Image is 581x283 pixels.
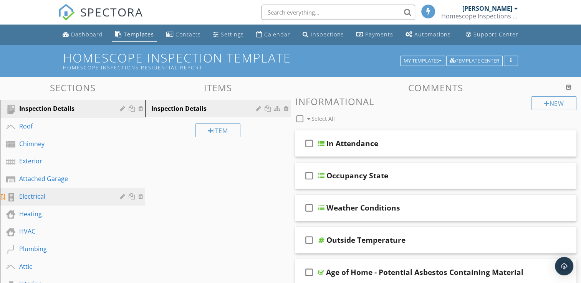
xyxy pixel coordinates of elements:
[446,56,503,66] button: Template Center
[19,244,109,253] div: Plumbing
[353,28,396,42] a: Payments
[365,31,393,38] div: Payments
[303,231,315,249] i: check_box_outline_blank
[60,28,106,42] a: Dashboard
[19,122,109,131] div: Roof
[19,209,109,219] div: Heating
[311,115,335,122] span: Select All
[446,57,503,64] a: Template Center
[19,104,109,113] div: Inspection Details
[303,263,315,281] i: check_box_outline_blank
[462,5,512,12] div: [PERSON_NAME]
[303,199,315,217] i: check_box_outline_blank
[58,10,143,26] a: SPECTORA
[300,28,347,42] a: Inspections
[555,257,573,275] div: Open Intercom Messenger
[195,123,241,137] div: Item
[400,56,445,66] button: My Templates
[63,51,518,71] h1: Homescope Inspection Template
[63,64,403,71] div: Homescope Inspections Residential Report
[404,58,442,64] div: My Templates
[19,227,109,236] div: HVAC
[450,58,499,64] div: Template Center
[531,96,576,110] div: New
[80,4,143,20] span: SPECTORA
[175,31,201,38] div: Contacts
[221,31,244,38] div: Settings
[326,139,378,148] div: In Attendance
[326,235,406,245] div: Outside Temperature
[253,28,293,42] a: Calendar
[145,82,290,93] h3: Items
[264,31,290,38] div: Calendar
[326,203,400,212] div: Weather Conditions
[163,28,204,42] a: Contacts
[295,82,577,93] h3: Comments
[262,5,415,20] input: Search everything...
[210,28,247,42] a: Settings
[326,268,523,277] div: Age of Home - Potential Asbestos Containing Material
[19,192,109,201] div: Electrical
[112,28,157,42] a: Templates
[303,166,315,185] i: check_box_outline_blank
[295,96,577,107] h3: Informational
[58,4,75,21] img: The Best Home Inspection Software - Spectora
[473,31,518,38] div: Support Center
[311,31,344,38] div: Inspections
[19,262,109,271] div: Attic
[463,28,521,42] a: Support Center
[303,134,315,153] i: check_box_outline_blank
[402,28,454,42] a: Automations (Basic)
[19,139,109,148] div: Chimney
[19,174,109,183] div: Attached Garage
[441,12,518,20] div: Homescope Inspections Inc.
[326,171,388,180] div: Occupancy State
[414,31,451,38] div: Automations
[124,31,154,38] div: Templates
[71,31,103,38] div: Dashboard
[151,104,258,113] div: Inspection Details
[19,156,109,166] div: Exterior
